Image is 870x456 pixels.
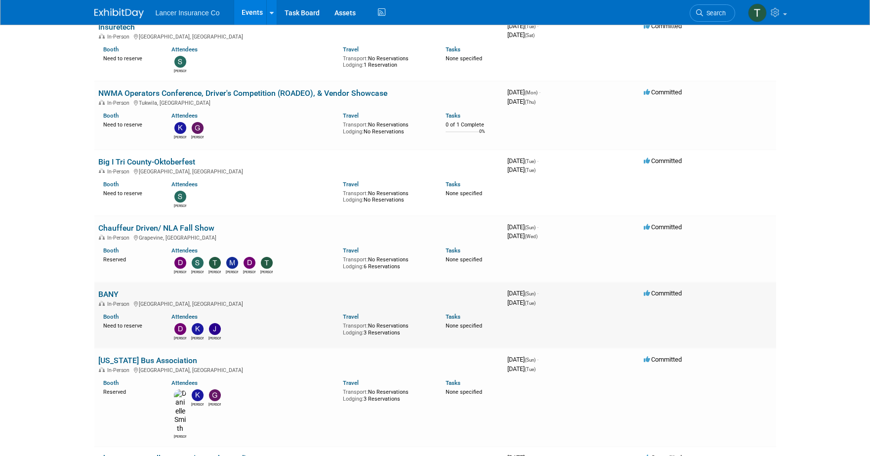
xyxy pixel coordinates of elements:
span: In-Person [107,168,132,175]
a: Tasks [446,181,460,188]
img: Terrence Forrest [748,3,767,22]
span: Committed [644,22,682,30]
span: In-Person [107,100,132,106]
a: Booth [103,112,119,119]
span: [DATE] [507,166,536,173]
span: Transport: [343,256,368,263]
span: Committed [644,157,682,165]
a: NWMA Operators Conference, Driver's Competition (ROADEO), & Vendor Showcase [98,88,387,98]
img: Kenneth Anthony [192,323,204,335]
div: Kimberlee Bissegger [191,401,204,407]
span: [DATE] [507,356,539,363]
div: Genevieve Clayton [191,134,204,140]
a: Booth [103,247,119,254]
a: Travel [343,379,359,386]
div: Danielle Smith [174,433,186,439]
span: Transport: [343,55,368,62]
div: No Reservations 3 Reservations [343,321,431,336]
span: Transport: [343,190,368,197]
div: Need to reserve [103,120,157,128]
span: Transport: [343,122,368,128]
a: Travel [343,247,359,254]
a: Attendees [171,247,198,254]
div: Genevieve Clayton [208,401,221,407]
a: Tasks [446,46,460,53]
span: (Tue) [525,167,536,173]
span: Committed [644,223,682,231]
a: Travel [343,313,359,320]
span: Search [703,9,726,17]
a: Booth [103,379,119,386]
img: Danielle Smith [174,389,186,433]
img: In-Person Event [99,100,105,105]
div: [GEOGRAPHIC_DATA], [GEOGRAPHIC_DATA] [98,167,499,175]
div: Dawn Quinn [174,335,186,341]
span: (Wed) [525,234,538,239]
a: Tasks [446,247,460,254]
div: Grapevine, [GEOGRAPHIC_DATA] [98,233,499,241]
span: Transport: [343,323,368,329]
img: In-Person Event [99,301,105,306]
div: Dennis Kelly [174,269,186,275]
a: Attendees [171,379,198,386]
div: No Reservations No Reservations [343,120,431,135]
div: Kimberlee Bissegger [174,134,186,140]
span: None specified [446,190,482,197]
div: Steven Shapiro [174,203,186,208]
span: - [537,356,539,363]
div: Dana Turilli [243,269,255,275]
span: (Mon) [525,90,538,95]
a: Travel [343,112,359,119]
img: Dana Turilli [244,257,255,269]
a: Travel [343,46,359,53]
span: In-Person [107,235,132,241]
span: [DATE] [507,157,539,165]
img: Steven O'Shea [174,56,186,68]
img: In-Person Event [99,235,105,240]
span: - [539,88,540,96]
span: (Sat) [525,33,535,38]
img: Kimberlee Bissegger [192,389,204,401]
div: [GEOGRAPHIC_DATA], [GEOGRAPHIC_DATA] [98,32,499,40]
span: (Sun) [525,357,536,363]
span: (Thu) [525,99,536,105]
div: Steven O'Shea [191,269,204,275]
a: Attendees [171,112,198,119]
span: (Tue) [525,367,536,372]
a: Booth [103,181,119,188]
img: Kimberlee Bissegger [174,122,186,134]
span: (Tue) [525,159,536,164]
img: In-Person Event [99,168,105,173]
a: Booth [103,313,119,320]
a: Search [690,4,735,22]
span: Lodging: [343,330,364,336]
span: [DATE] [507,223,539,231]
span: (Sun) [525,291,536,296]
img: In-Person Event [99,367,105,372]
a: Travel [343,181,359,188]
span: [DATE] [507,88,540,96]
span: [DATE] [507,365,536,373]
div: Tukwila, [GEOGRAPHIC_DATA] [98,98,499,106]
img: Dennis Kelly [174,257,186,269]
span: None specified [446,323,482,329]
a: Attendees [171,181,198,188]
span: Lodging: [343,396,364,402]
span: - [537,223,539,231]
div: Reserved [103,254,157,263]
a: Attendees [171,313,198,320]
a: [US_STATE] Bus Association [98,356,197,365]
img: In-Person Event [99,34,105,39]
img: Steven Shapiro [174,191,186,203]
a: Chauffeur Driven/ NLA Fall Show [98,223,214,233]
span: None specified [446,55,482,62]
a: Attendees [171,46,198,53]
span: (Tue) [525,300,536,306]
span: Transport: [343,389,368,395]
span: [DATE] [507,299,536,306]
div: Reserved [103,387,157,396]
span: - [537,157,539,165]
span: [DATE] [507,290,539,297]
div: Need to reserve [103,188,157,197]
div: No Reservations 1 Reservation [343,53,431,69]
